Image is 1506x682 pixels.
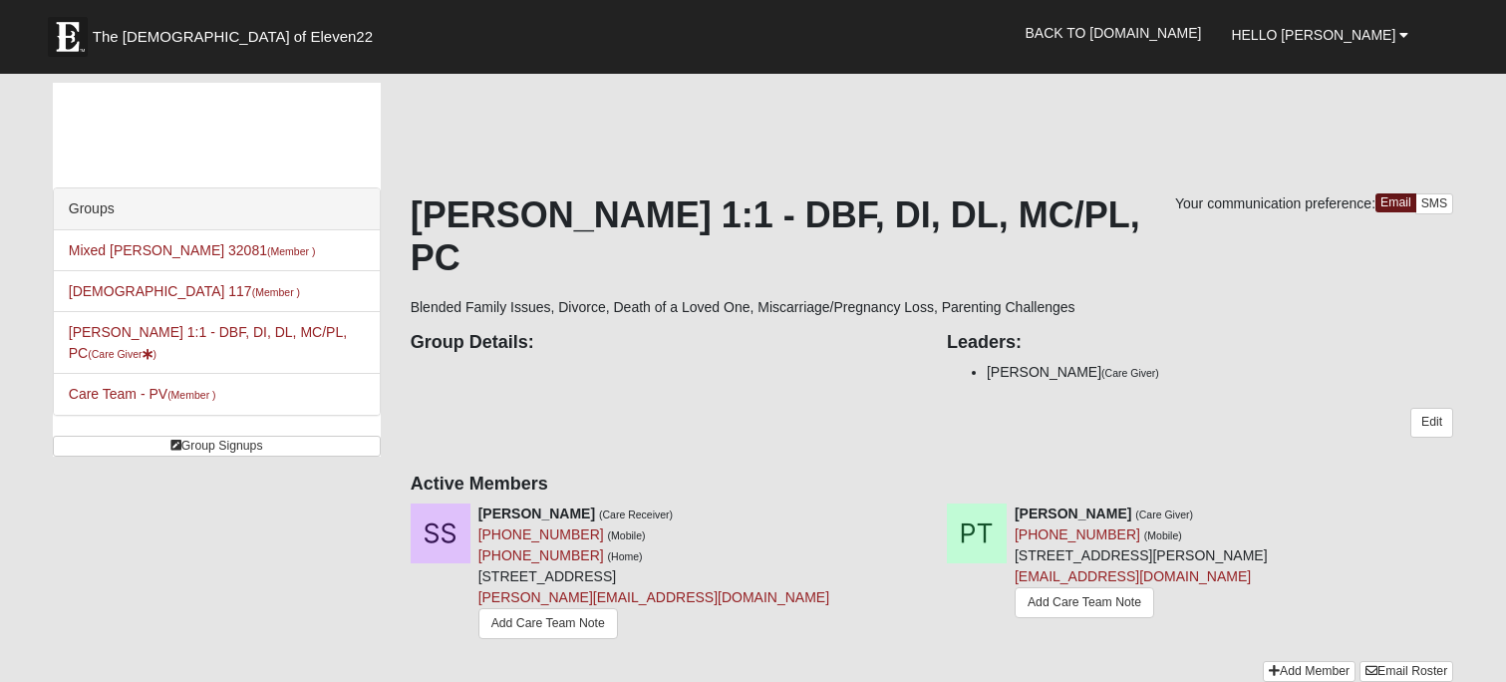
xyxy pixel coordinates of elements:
[69,283,300,299] a: [DEMOGRAPHIC_DATA] 117(Member )
[267,245,315,257] small: (Member )
[69,386,216,402] a: Care Team - PV(Member )
[411,193,1454,661] div: Blended Family Issues, Divorce, Death of a Loved One, Miscarriage/Pregnancy Loss, Parenting Chall...
[478,608,618,639] a: Add Care Team Note
[167,389,215,401] small: (Member )
[1415,193,1454,214] a: SMS
[987,362,1453,383] li: [PERSON_NAME]
[608,529,646,541] small: (Mobile)
[1410,408,1453,437] a: Edit
[608,550,643,562] small: (Home)
[48,17,88,57] img: Eleven22 logo
[69,242,316,258] a: Mixed [PERSON_NAME] 32081(Member )
[1015,506,1131,521] strong: [PERSON_NAME]
[54,188,380,230] div: Groups
[1015,504,1268,623] div: [STREET_ADDRESS][PERSON_NAME]
[947,332,1453,354] h4: Leaders:
[1175,195,1375,211] span: Your communication preference:
[1015,568,1251,584] a: [EMAIL_ADDRESS][DOMAIN_NAME]
[1101,367,1159,379] small: (Care Giver)
[411,474,1454,496] h4: Active Members
[478,506,595,521] strong: [PERSON_NAME]
[38,7,437,57] a: The [DEMOGRAPHIC_DATA] of Eleven22
[252,286,300,298] small: (Member )
[1375,193,1416,212] a: Email
[411,332,917,354] h4: Group Details:
[1135,509,1193,520] small: (Care Giver)
[478,589,829,605] a: [PERSON_NAME][EMAIL_ADDRESS][DOMAIN_NAME]
[93,27,373,47] span: The [DEMOGRAPHIC_DATA] of Eleven22
[1015,526,1140,542] a: [PHONE_NUMBER]
[1144,529,1182,541] small: (Mobile)
[69,324,347,361] a: [PERSON_NAME] 1:1 - DBF, DI, DL, MC/PL, PC(Care Giver)
[1011,8,1217,58] a: Back to [DOMAIN_NAME]
[88,348,156,360] small: (Care Giver )
[1231,27,1395,43] span: Hello [PERSON_NAME]
[1015,587,1154,618] a: Add Care Team Note
[599,509,673,520] small: (Care Receiver)
[478,504,829,646] div: [STREET_ADDRESS]
[411,193,1454,279] h1: [PERSON_NAME] 1:1 - DBF, DI, DL, MC/PL, PC
[1216,10,1423,60] a: Hello [PERSON_NAME]
[478,547,604,563] a: [PHONE_NUMBER]
[53,436,381,457] a: Group Signups
[478,526,604,542] a: [PHONE_NUMBER]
